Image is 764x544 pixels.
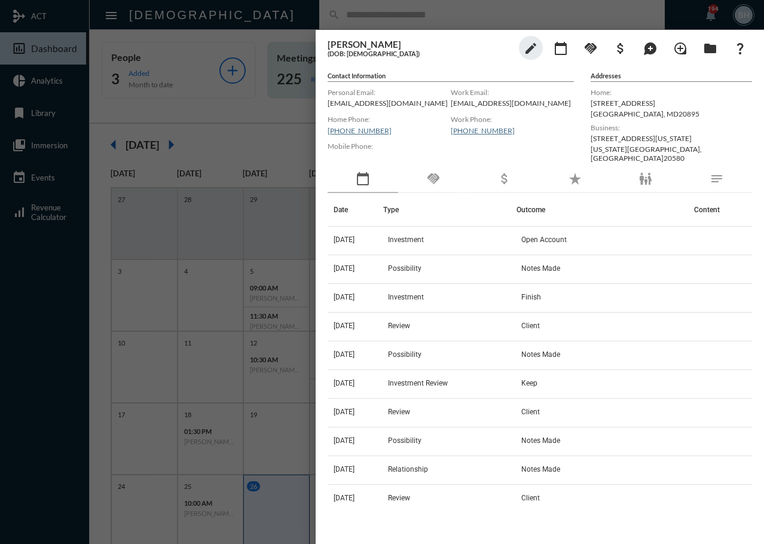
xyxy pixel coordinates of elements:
[334,293,355,301] span: [DATE]
[698,36,722,60] button: Archives
[591,88,752,97] label: Home:
[591,109,752,118] p: [GEOGRAPHIC_DATA] , MD 20895
[451,126,515,135] a: [PHONE_NUMBER]
[583,41,598,56] mat-icon: handshake
[334,350,355,359] span: [DATE]
[524,41,538,56] mat-icon: edit
[451,88,574,97] label: Work Email:
[328,142,451,151] label: Mobile Phone:
[334,379,355,387] span: [DATE]
[334,494,355,502] span: [DATE]
[688,193,752,227] th: Content
[334,436,355,445] span: [DATE]
[334,322,355,330] span: [DATE]
[521,494,540,502] span: Client
[521,379,537,387] span: Keep
[554,41,568,56] mat-icon: calendar_today
[388,322,410,330] span: Review
[388,236,424,244] span: Investment
[328,115,451,124] label: Home Phone:
[638,36,662,60] button: Add Mention
[388,293,424,301] span: Investment
[388,436,421,445] span: Possibility
[388,350,421,359] span: Possibility
[328,88,451,97] label: Personal Email:
[609,36,632,60] button: Add Business
[383,193,517,227] th: Type
[451,115,574,124] label: Work Phone:
[591,123,752,132] label: Business:
[703,41,717,56] mat-icon: folder
[568,172,582,186] mat-icon: star_rate
[328,72,574,82] h5: Contact Information
[591,99,752,108] p: [STREET_ADDRESS]
[673,41,687,56] mat-icon: loupe
[643,41,658,56] mat-icon: maps_ugc
[334,236,355,244] span: [DATE]
[591,145,752,163] p: [US_STATE][GEOGRAPHIC_DATA] , [GEOGRAPHIC_DATA] 20580
[356,172,370,186] mat-icon: calendar_today
[613,41,628,56] mat-icon: attach_money
[521,465,560,473] span: Notes Made
[728,36,752,60] button: What If?
[334,264,355,273] span: [DATE]
[328,193,383,227] th: Date
[521,264,560,273] span: Notes Made
[733,41,747,56] mat-icon: question_mark
[328,99,451,108] p: [EMAIL_ADDRESS][DOMAIN_NAME]
[519,36,543,60] button: edit person
[521,436,560,445] span: Notes Made
[426,172,441,186] mat-icon: handshake
[328,50,513,57] h5: (DOB: [DEMOGRAPHIC_DATA])
[388,494,410,502] span: Review
[521,408,540,416] span: Client
[521,293,541,301] span: Finish
[388,379,448,387] span: Investment Review
[591,134,752,143] p: [STREET_ADDRESS][US_STATE]
[549,36,573,60] button: Add meeting
[388,264,421,273] span: Possibility
[517,193,688,227] th: Outcome
[591,72,752,82] h5: Addresses
[497,172,512,186] mat-icon: attach_money
[638,172,653,186] mat-icon: family_restroom
[521,350,560,359] span: Notes Made
[451,99,574,108] p: [EMAIL_ADDRESS][DOMAIN_NAME]
[334,408,355,416] span: [DATE]
[579,36,603,60] button: Add Commitment
[388,465,428,473] span: Relationship
[521,322,540,330] span: Client
[521,236,567,244] span: Open Account
[328,126,392,135] a: [PHONE_NUMBER]
[328,39,513,50] h3: [PERSON_NAME]
[710,172,724,186] mat-icon: notes
[668,36,692,60] button: Add Introduction
[388,408,410,416] span: Review
[334,465,355,473] span: [DATE]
